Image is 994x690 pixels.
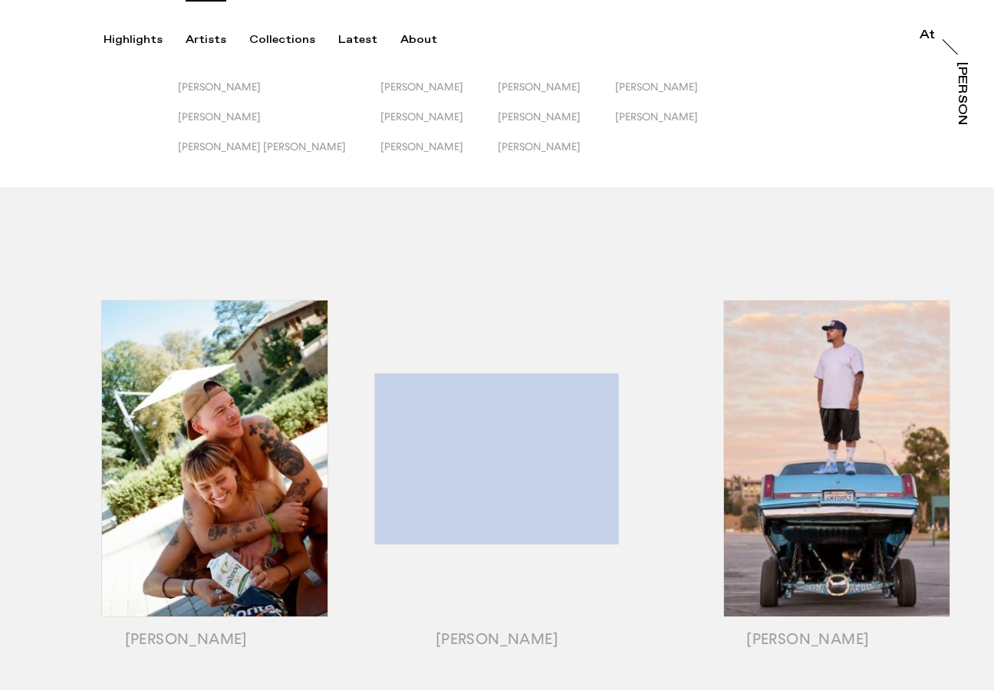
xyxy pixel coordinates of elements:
[178,80,261,93] span: [PERSON_NAME]
[615,110,698,123] span: [PERSON_NAME]
[338,33,377,47] div: Latest
[178,110,261,123] span: [PERSON_NAME]
[400,33,437,47] div: About
[178,140,346,153] span: [PERSON_NAME] [PERSON_NAME]
[498,110,581,123] span: [PERSON_NAME]
[178,110,380,140] button: [PERSON_NAME]
[498,80,581,93] span: [PERSON_NAME]
[186,33,249,47] button: Artists
[380,80,463,93] span: [PERSON_NAME]
[178,80,380,110] button: [PERSON_NAME]
[249,33,315,47] div: Collections
[380,110,463,123] span: [PERSON_NAME]
[186,33,226,47] div: Artists
[400,33,460,47] button: About
[956,62,968,180] div: [PERSON_NAME]
[498,140,615,170] button: [PERSON_NAME]
[498,140,581,153] span: [PERSON_NAME]
[380,110,498,140] button: [PERSON_NAME]
[380,80,498,110] button: [PERSON_NAME]
[178,140,380,170] button: [PERSON_NAME] [PERSON_NAME]
[953,62,968,125] a: [PERSON_NAME]
[615,80,732,110] button: [PERSON_NAME]
[249,33,338,47] button: Collections
[380,140,463,153] span: [PERSON_NAME]
[498,80,615,110] button: [PERSON_NAME]
[920,29,935,44] a: At
[338,33,400,47] button: Latest
[615,80,698,93] span: [PERSON_NAME]
[498,110,615,140] button: [PERSON_NAME]
[104,33,186,47] button: Highlights
[615,110,732,140] button: [PERSON_NAME]
[104,33,163,47] div: Highlights
[380,140,498,170] button: [PERSON_NAME]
